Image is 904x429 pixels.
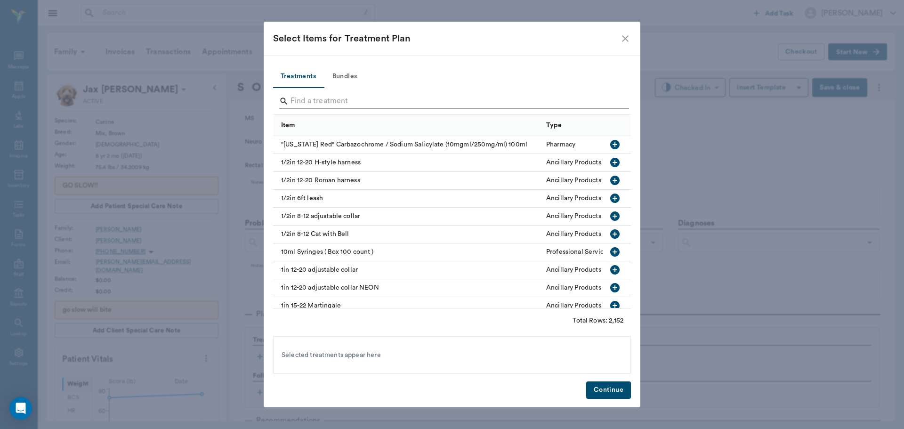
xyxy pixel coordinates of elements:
div: Professional Services [546,247,610,257]
div: Total Rows: 2,152 [573,316,623,325]
div: Select Items for Treatment Plan [273,31,620,46]
div: Ancillary Products & Services [546,194,633,203]
div: 1in 12-20 adjustable collar [273,261,541,279]
button: Bundles [323,65,366,88]
div: 1in 15-22 Martingale [273,297,541,315]
div: Ancillary Products & Services [546,265,633,275]
div: Ancillary Products & Services [546,158,633,167]
button: Continue [586,381,631,399]
div: Item [273,114,541,136]
div: Ancillary Products & Services [546,283,633,292]
div: Type [546,112,562,138]
div: Ancillary Products & Services [546,301,633,310]
div: 1/2in 12-20 Roman harness [273,172,541,190]
div: Open Intercom Messenger [9,397,32,420]
div: Type [541,114,658,136]
div: Ancillary Products & Services [546,229,633,239]
div: Ancillary Products & Services [546,176,633,185]
button: Treatments [273,65,323,88]
div: Pharmacy [546,140,575,149]
div: Search [279,94,629,111]
button: close [620,33,631,44]
span: Selected treatments appear here [282,350,381,360]
input: Find a treatment [291,94,615,109]
div: 1/2in 12-20 H-style harness [273,154,541,172]
div: 1/2in 6ft leash [273,190,541,208]
div: 1in 12-20 adjustable collar NEON [273,279,541,297]
div: "[US_STATE] Red" Carbazochrome / Sodium Salicylate (10mgml/250mg/ml) 100ml [273,136,541,154]
div: Item [281,112,295,138]
div: 1/2in 8-12 Cat with Bell [273,226,541,243]
div: Ancillary Products & Services [546,211,633,221]
div: 1/2in 8-12 adjustable collar [273,208,541,226]
div: 10ml Syringes ( Box 100 count ) [273,243,541,261]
